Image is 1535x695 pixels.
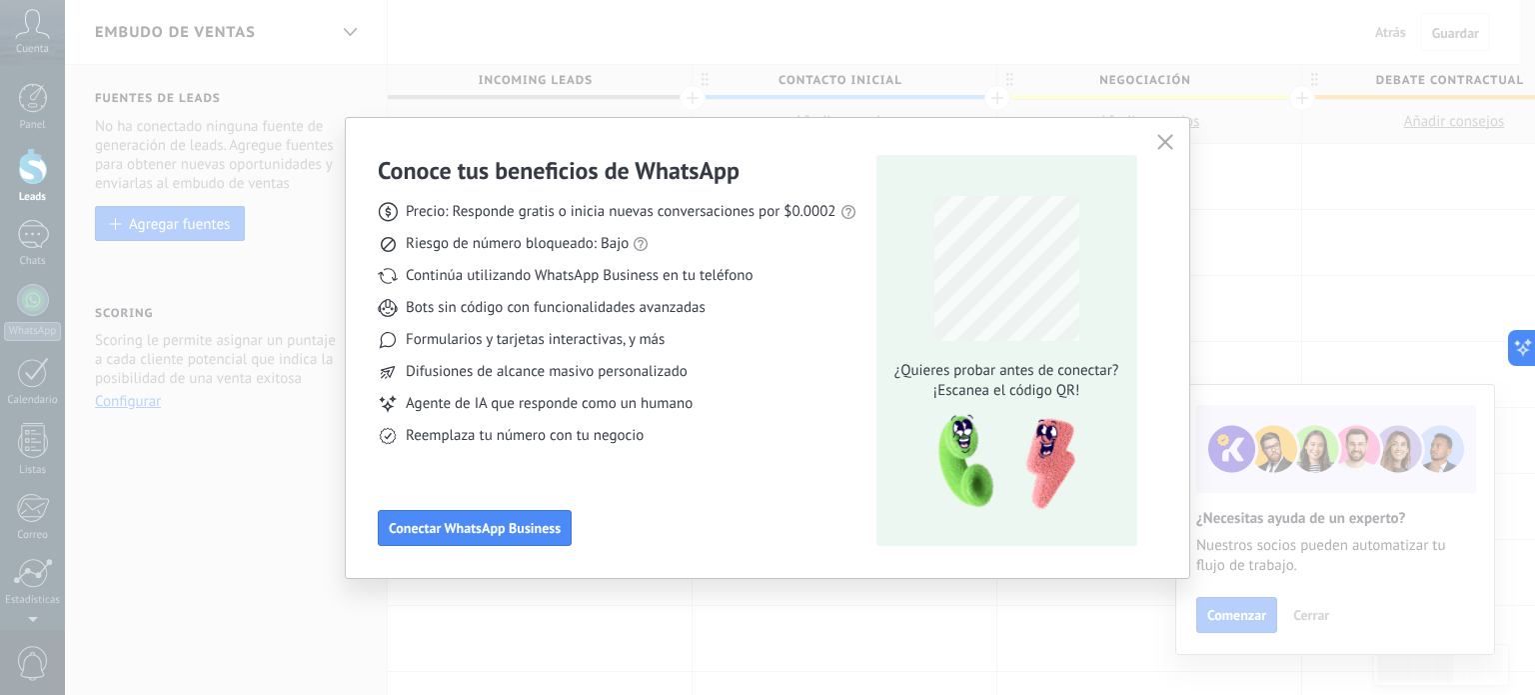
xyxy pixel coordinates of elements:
span: ¡Escanea el código QR! [888,381,1124,401]
span: Precio: Responde gratis o inicia nuevas conversaciones por $0.0002 [406,202,836,222]
img: qr-pic-1x.png [921,409,1079,516]
span: Bots sin código con funcionalidades avanzadas [406,298,706,318]
button: Conectar WhatsApp Business [378,510,572,546]
h3: Conoce tus beneficios de WhatsApp [378,155,740,186]
span: ¿Quieres probar antes de conectar? [888,361,1124,381]
span: Difusiones de alcance masivo personalizado [406,362,688,382]
span: Continúa utilizando WhatsApp Business en tu teléfono [406,266,753,286]
span: Riesgo de número bloqueado: Bajo [406,234,629,254]
span: Formularios y tarjetas interactivas, y más [406,330,665,350]
span: Reemplaza tu número con tu negocio [406,426,644,446]
span: Conectar WhatsApp Business [389,521,561,535]
span: Agente de IA que responde como un humano [406,394,693,414]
